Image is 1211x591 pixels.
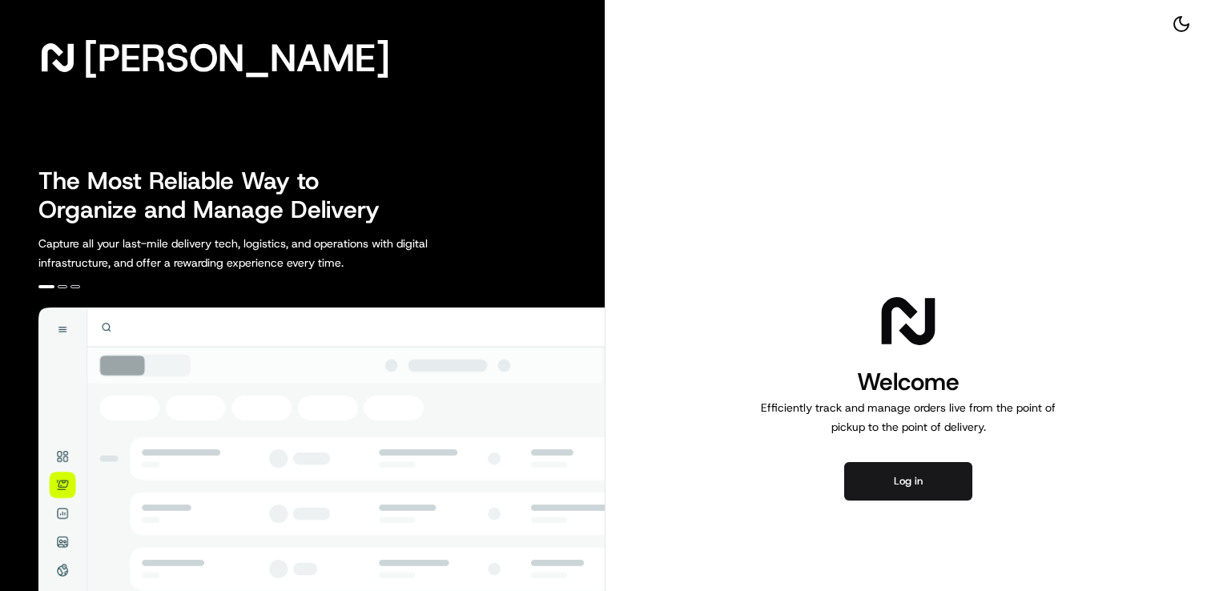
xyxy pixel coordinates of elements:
p: Efficiently track and manage orders live from the point of pickup to the point of delivery. [754,398,1062,436]
button: Log in [844,462,972,501]
p: Capture all your last-mile delivery tech, logistics, and operations with digital infrastructure, ... [38,234,500,272]
h2: The Most Reliable Way to Organize and Manage Delivery [38,167,397,224]
h1: Welcome [754,366,1062,398]
span: [PERSON_NAME] [83,42,390,74]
